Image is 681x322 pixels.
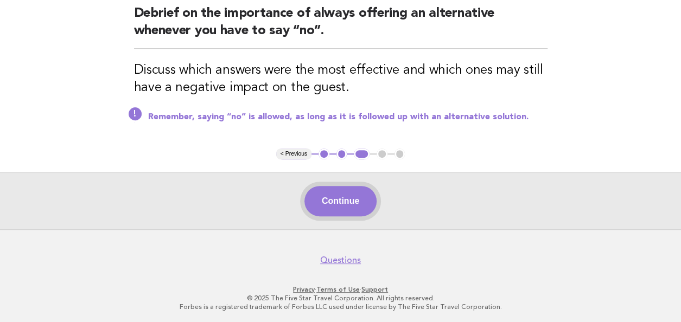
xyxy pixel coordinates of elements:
a: Privacy [293,286,315,293]
a: Questions [320,255,361,266]
button: 3 [354,149,370,159]
button: 2 [336,149,347,159]
a: Terms of Use [316,286,360,293]
h3: Discuss which answers were the most effective and which ones may still have a negative impact on ... [134,62,548,96]
p: © 2025 The Five Star Travel Corporation. All rights reserved. [15,294,666,302]
a: Support [361,286,388,293]
p: Remember, saying “no” is allowed, as long as it is followed up with an alternative solution. [148,112,548,123]
button: < Previous [276,149,311,159]
p: Forbes is a registered trademark of Forbes LLC used under license by The Five Star Travel Corpora... [15,302,666,311]
h2: Debrief on the importance of always offering an alternative whenever you have to say “no”. [134,5,548,49]
button: Continue [304,186,377,216]
p: · · [15,285,666,294]
button: 1 [319,149,329,159]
